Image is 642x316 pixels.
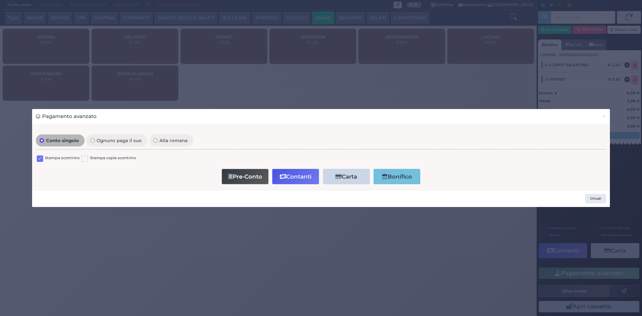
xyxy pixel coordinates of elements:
button: Carta [323,169,370,184]
button: Chiudi [585,194,606,203]
span: Alla romana [158,138,190,143]
button: Contanti [272,169,319,184]
span: Ognuno paga il suo [95,138,144,143]
span: Conto singolo [44,138,81,143]
label: Stampa copia scontrino [90,155,136,162]
span: × [602,113,606,120]
h3: Pagamento avanzato [36,113,97,120]
button: Bonifico [373,169,420,184]
label: Stampa scontrino [45,155,80,162]
button: Pre-Conto [222,169,269,184]
button: Chiudi [598,109,610,124]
